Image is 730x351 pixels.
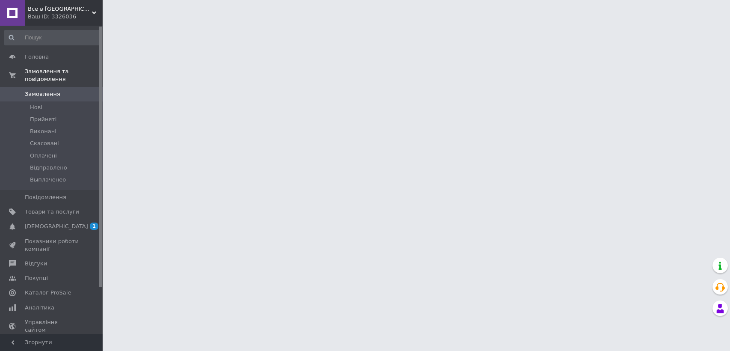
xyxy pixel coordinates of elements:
span: Аналітика [25,304,54,312]
span: Головна [25,53,49,61]
span: Выплаченео [30,176,66,184]
span: Каталог ProSale [25,289,71,297]
span: 1 [90,223,98,230]
span: Прийняті [30,116,56,123]
span: Замовлення та повідомлення [25,68,103,83]
span: Товари та послуги [25,208,79,216]
span: Відправлено [30,164,67,172]
div: Ваш ID: 3326036 [28,13,103,21]
span: Відгуки [25,260,47,268]
span: Повідомлення [25,193,66,201]
span: Оплачені [30,152,57,160]
span: Покупці [25,274,48,282]
span: Управління сайтом [25,318,79,334]
span: Показники роботи компанії [25,238,79,253]
span: Замовлення [25,90,60,98]
span: Нові [30,104,42,111]
span: Все в Хату [28,5,92,13]
span: Виконані [30,128,56,135]
span: Скасовані [30,140,59,147]
span: [DEMOGRAPHIC_DATA] [25,223,88,230]
input: Пошук [4,30,100,45]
